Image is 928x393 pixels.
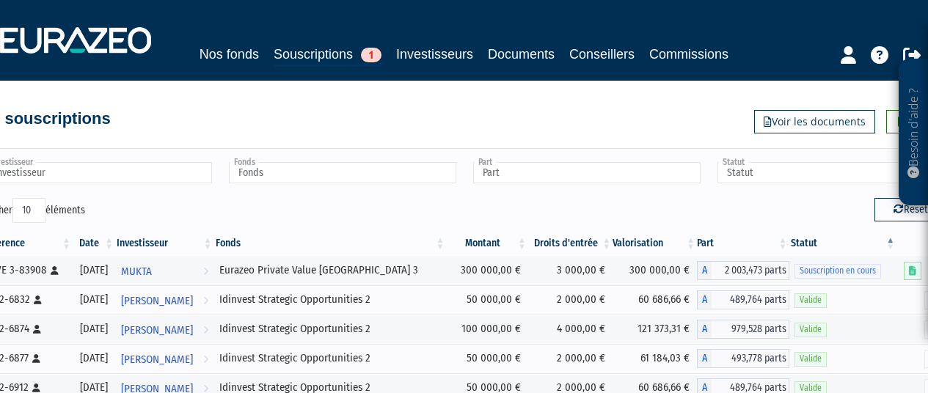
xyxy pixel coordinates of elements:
i: Voir l'investisseur [203,346,208,373]
i: Voir l'investisseur [203,287,208,315]
span: [PERSON_NAME] [121,287,193,315]
th: Part: activer pour trier la colonne par ordre croissant [697,231,789,256]
th: Montant: activer pour trier la colonne par ordre croissant [447,231,528,256]
td: 61 184,03 € [613,344,697,373]
td: 300 000,00 € [447,256,528,285]
i: Voir l'investisseur [203,317,208,344]
th: Droits d'entrée: activer pour trier la colonne par ordre croissant [528,231,613,256]
span: A [697,320,712,339]
i: Voir l'investisseur [203,258,208,285]
span: Valide [794,323,827,337]
a: Nos fonds [200,44,259,65]
a: Documents [488,44,555,65]
span: [PERSON_NAME] [121,317,193,344]
div: [DATE] [78,292,110,307]
div: Idinvest Strategic Opportunities 2 [219,321,442,337]
span: 2 003,473 parts [712,261,789,280]
i: [Français] Personne physique [51,266,59,275]
a: Commissions [649,44,728,65]
td: 2 000,00 € [528,344,613,373]
td: 50 000,00 € [447,344,528,373]
a: Conseillers [569,44,635,65]
div: [DATE] [78,262,110,278]
span: 1 [361,48,381,62]
span: [PERSON_NAME] [121,346,193,373]
i: [Français] Personne physique [32,383,40,392]
span: Valide [794,352,827,366]
th: Statut : activer pour trier la colonne par ordre d&eacute;croissant [789,231,897,256]
td: 50 000,00 € [447,285,528,315]
a: MUKTA [115,256,214,285]
div: A - Idinvest Strategic Opportunities 2 [697,349,789,368]
a: [PERSON_NAME] [115,285,214,315]
td: 3 000,00 € [528,256,613,285]
div: A - Idinvest Strategic Opportunities 2 [697,320,789,339]
i: [Français] Personne physique [32,354,40,363]
span: MUKTA [121,258,152,285]
i: [Français] Personne physique [34,295,42,304]
div: Idinvest Strategic Opportunities 2 [219,350,442,366]
a: Souscriptions1 [274,44,381,67]
div: Eurazeo Private Value [GEOGRAPHIC_DATA] 3 [219,262,442,278]
td: 2 000,00 € [528,285,613,315]
td: 4 000,00 € [528,315,613,344]
select: Afficheréléments [12,198,45,223]
span: Valide [794,293,827,307]
span: A [697,261,712,280]
th: Valorisation: activer pour trier la colonne par ordre croissant [613,231,697,256]
a: [PERSON_NAME] [115,344,214,373]
span: A [697,349,712,368]
span: 489,764 parts [712,290,789,309]
div: Idinvest Strategic Opportunities 2 [219,292,442,307]
a: Voir les documents [754,110,875,133]
th: Fonds: activer pour trier la colonne par ordre croissant [214,231,447,256]
i: [Français] Personne physique [33,325,41,334]
a: [PERSON_NAME] [115,315,214,344]
td: 100 000,00 € [447,315,528,344]
span: A [697,290,712,309]
span: Souscription en cours [794,264,881,278]
div: A - Eurazeo Private Value Europe 3 [697,261,789,280]
div: [DATE] [78,321,110,337]
td: 300 000,00 € [613,256,697,285]
div: A - Idinvest Strategic Opportunities 2 [697,290,789,309]
th: Investisseur: activer pour trier la colonne par ordre croissant [115,231,214,256]
div: [DATE] [78,350,110,366]
span: 979,528 parts [712,320,789,339]
td: 121 373,31 € [613,315,697,344]
p: Besoin d'aide ? [905,67,922,199]
span: 493,778 parts [712,349,789,368]
th: Date: activer pour trier la colonne par ordre croissant [73,231,115,256]
a: Investisseurs [396,44,473,65]
td: 60 686,66 € [613,285,697,315]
